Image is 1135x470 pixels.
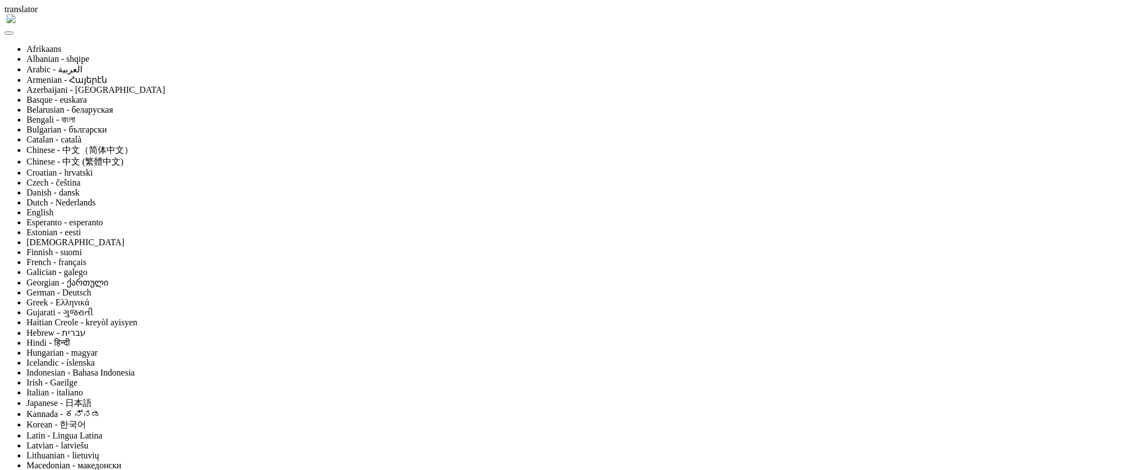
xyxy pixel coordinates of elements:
[26,409,100,419] a: Kannada - ಕನ್ನಡ
[26,378,77,387] a: Irish - Gaeilge
[26,318,137,327] a: Haitian Creole - kreyòl ayisyen
[4,4,1131,14] div: translator
[26,198,96,207] a: Dutch - Nederlands
[26,368,135,377] a: Indonesian - Bahasa Indonesia
[26,125,107,134] a: Bulgarian - български
[26,431,102,440] a: Latin - Lingua Latina
[7,14,15,23] img: right-arrow.png
[26,85,165,94] a: Azerbaijani - [GEOGRAPHIC_DATA]
[26,278,108,287] a: Georgian - ქართული
[26,75,107,85] a: Armenian - Հայերէն
[26,348,98,357] a: Hungarian - magyar
[26,461,121,470] a: Macedonian - македонски
[26,218,103,227] a: Esperanto - esperanto
[26,237,124,247] a: [DEMOGRAPHIC_DATA]
[26,388,83,397] a: Italian - italiano
[26,178,81,187] a: Czech - čeština
[26,105,113,114] a: Belarusian - беларуская
[26,420,86,429] a: Korean - 한국어
[26,267,87,277] a: Galician - galego
[26,157,124,166] a: Chinese - 中文 (繁體中文)
[26,188,79,197] a: Danish - dansk
[26,115,75,124] a: Bengali - বাংলা
[26,65,82,74] a: Arabic - ‎‫العربية‬‎
[26,208,54,217] a: English
[26,135,82,144] a: Catalan - català
[26,44,61,54] a: Afrikaans
[26,441,88,450] a: Latvian - latviešu
[26,451,99,460] a: Lithuanian - lietuvių
[26,247,82,257] a: Finnish - suomi
[26,228,81,237] a: Estonian - eesti
[26,168,93,177] a: Croatian - hrvatski
[26,54,89,64] a: Albanian - shqipe
[26,308,93,317] a: Gujarati - ગુજરાતી
[26,288,91,297] a: German - Deutsch
[26,257,86,267] a: French - français
[26,398,92,408] a: Japanese - 日本語
[26,358,95,367] a: Icelandic - íslenska
[26,95,87,104] a: Basque - euskara
[26,338,70,347] a: Hindi - हिन्दी
[26,328,86,337] a: Hebrew - ‎‫עברית‬‎
[26,298,89,307] a: Greek - Ελληνικά
[26,145,133,155] a: Chinese - 中文（简体中文）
